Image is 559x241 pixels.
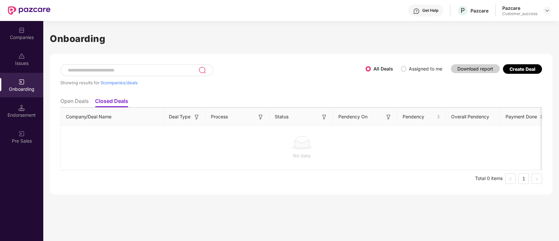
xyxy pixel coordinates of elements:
img: svg+xml;base64,PHN2ZyB3aWR0aD0iMTYiIGhlaWdodD0iMTYiIHZpZXdCb3g9IjAgMCAxNiAxNiIgZmlsbD0ibm9uZSIgeG... [257,114,264,120]
span: Pendency [403,113,435,120]
a: 1 [519,174,529,184]
button: right [531,173,542,184]
li: Previous Page [505,173,516,184]
img: svg+xml;base64,PHN2ZyBpZD0iRHJvcGRvd24tMzJ4MzIiIHhtbG5zPSJodHRwOi8vd3d3LnczLm9yZy8yMDAwL3N2ZyIgd2... [545,8,550,13]
span: right [535,177,539,181]
div: Pazcare [470,8,489,14]
div: Create Deal [509,66,535,72]
th: Pendency [397,108,446,126]
li: 1 [518,173,529,184]
h1: Onboarding [50,31,552,46]
span: Deal Type [169,113,190,120]
span: left [509,177,512,181]
label: All Deals [373,66,393,71]
img: svg+xml;base64,PHN2ZyBpZD0iSGVscC0zMngzMiIgeG1sbnM9Imh0dHA6Ly93d3cudzMub3JnLzIwMDAvc3ZnIiB3aWR0aD... [413,8,420,14]
div: Pazcare [502,5,537,11]
img: svg+xml;base64,PHN2ZyB3aWR0aD0iMTYiIGhlaWdodD0iMTYiIHZpZXdCb3g9IjAgMCAxNiAxNiIgZmlsbD0ibm9uZSIgeG... [385,114,392,120]
div: No data [66,152,538,159]
th: Payment Done [500,108,549,126]
img: svg+xml;base64,PHN2ZyB3aWR0aD0iMTQuNSIgaGVpZ2h0PSIxNC41IiB2aWV3Qm94PSIwIDAgMTYgMTYiIGZpbGw9Im5vbm... [18,105,25,111]
button: left [505,173,516,184]
img: svg+xml;base64,PHN2ZyBpZD0iSXNzdWVzX2Rpc2FibGVkIiB4bWxucz0iaHR0cDovL3d3dy53My5vcmcvMjAwMC9zdmciIH... [18,53,25,59]
div: Customer_success [502,11,537,16]
img: svg+xml;base64,PHN2ZyBpZD0iQ29tcGFuaWVzIiB4bWxucz0iaHR0cDovL3d3dy53My5vcmcvMjAwMC9zdmciIHdpZHRoPS... [18,27,25,33]
div: Get Help [422,8,438,13]
label: Assigned to me [409,66,442,71]
span: Pendency On [338,113,368,120]
button: Download report [451,64,500,73]
span: Payment Done [506,113,538,120]
span: Status [275,113,289,120]
div: Showing results for [60,80,366,85]
li: Open Deals [60,98,89,107]
span: P [461,7,465,14]
img: svg+xml;base64,PHN2ZyB3aWR0aD0iMTYiIGhlaWdodD0iMTYiIHZpZXdCb3g9IjAgMCAxNiAxNiIgZmlsbD0ibm9uZSIgeG... [321,114,328,120]
img: svg+xml;base64,PHN2ZyB3aWR0aD0iMTYiIGhlaWdodD0iMTYiIHZpZXdCb3g9IjAgMCAxNiAxNiIgZmlsbD0ibm9uZSIgeG... [193,114,200,120]
img: svg+xml;base64,PHN2ZyB3aWR0aD0iMjQiIGhlaWdodD0iMjUiIHZpZXdCb3g9IjAgMCAyNCAyNSIgZmlsbD0ibm9uZSIgeG... [198,66,206,74]
li: Total 0 items [475,173,503,184]
span: 0 companies/deals [101,80,138,85]
th: Company/Deal Name [61,108,164,126]
img: New Pazcare Logo [8,6,50,15]
li: Next Page [531,173,542,184]
th: Overall Pendency [446,108,500,126]
li: Closed Deals [95,98,128,107]
img: svg+xml;base64,PHN2ZyB3aWR0aD0iMjAiIGhlaWdodD0iMjAiIHZpZXdCb3g9IjAgMCAyMCAyMCIgZmlsbD0ibm9uZSIgeG... [18,131,25,137]
span: Process [211,113,228,120]
img: svg+xml;base64,PHN2ZyB3aWR0aD0iMjAiIGhlaWdodD0iMjAiIHZpZXdCb3g9IjAgMCAyMCAyMCIgZmlsbD0ibm9uZSIgeG... [18,79,25,85]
